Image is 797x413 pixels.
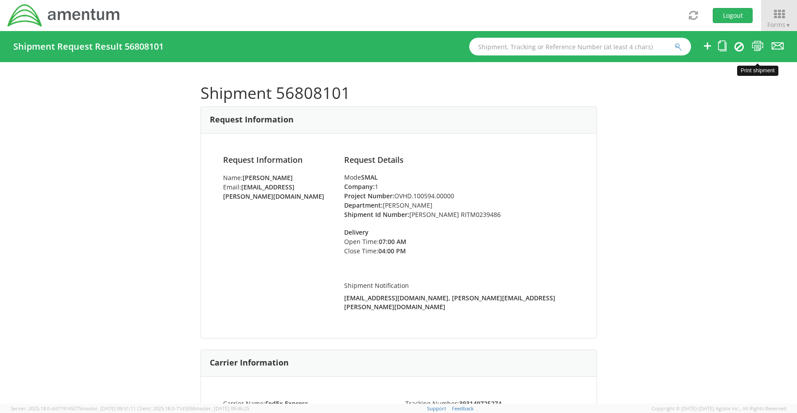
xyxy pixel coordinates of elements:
[737,66,778,76] div: Print shipment
[195,405,249,412] span: master, [DATE] 09:46:25
[344,191,574,201] li: OVHD.100594.00000
[210,358,289,367] h3: Carrier Information
[344,246,433,256] li: Close Time:
[469,38,691,55] input: Shipment, Tracking or Reference Number (at least 4 chars)
[344,201,383,209] strong: Department:
[223,183,324,201] strong: [EMAIL_ADDRESS][PERSON_NAME][DOMAIN_NAME]
[200,84,597,102] h1: Shipment 56808101
[459,399,502,408] strong: 393149725274
[13,42,164,51] h4: Shipment Request Result 56808101
[223,156,331,165] h4: Request Information
[344,182,574,191] li: 1
[379,237,406,246] strong: 07:00 AM
[344,237,433,246] li: Open Time:
[11,405,136,412] span: Server: 2025.18.0-dd719145275
[344,282,574,289] h5: Shipment Notification
[223,173,331,182] li: Name:
[223,182,331,201] li: Email:
[243,173,293,182] strong: [PERSON_NAME]
[137,405,249,412] span: Client: 2025.18.0-71d3358
[344,210,574,219] li: [PERSON_NAME] RITM0239486
[210,115,294,124] h3: Request Information
[713,8,753,23] button: Logout
[399,399,581,408] li: Tracking Number:
[344,156,574,165] h4: Request Details
[785,21,791,29] span: ▼
[452,405,474,412] a: Feedback
[344,228,369,236] strong: Delivery
[427,405,446,412] a: Support
[361,173,378,181] strong: SMAL
[344,201,574,210] li: [PERSON_NAME]
[767,20,791,29] span: Forms
[7,3,121,28] img: dyn-intl-logo-049831509241104b2a82.png
[344,182,375,191] strong: Company:
[344,210,409,219] strong: Shipment Id Number:
[344,294,555,311] strong: [EMAIL_ADDRESS][DOMAIN_NAME], [PERSON_NAME][EMAIL_ADDRESS][PERSON_NAME][DOMAIN_NAME]
[265,399,308,408] strong: FedEx Express
[344,192,394,200] strong: Project Number:
[216,399,399,408] li: Carrier Name:
[344,173,574,182] div: Mode
[378,247,406,255] strong: 04:00 PM
[82,405,136,412] span: master, [DATE] 09:51:11
[652,405,786,412] span: Copyright © [DATE]-[DATE] Agistix Inc., All Rights Reserved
